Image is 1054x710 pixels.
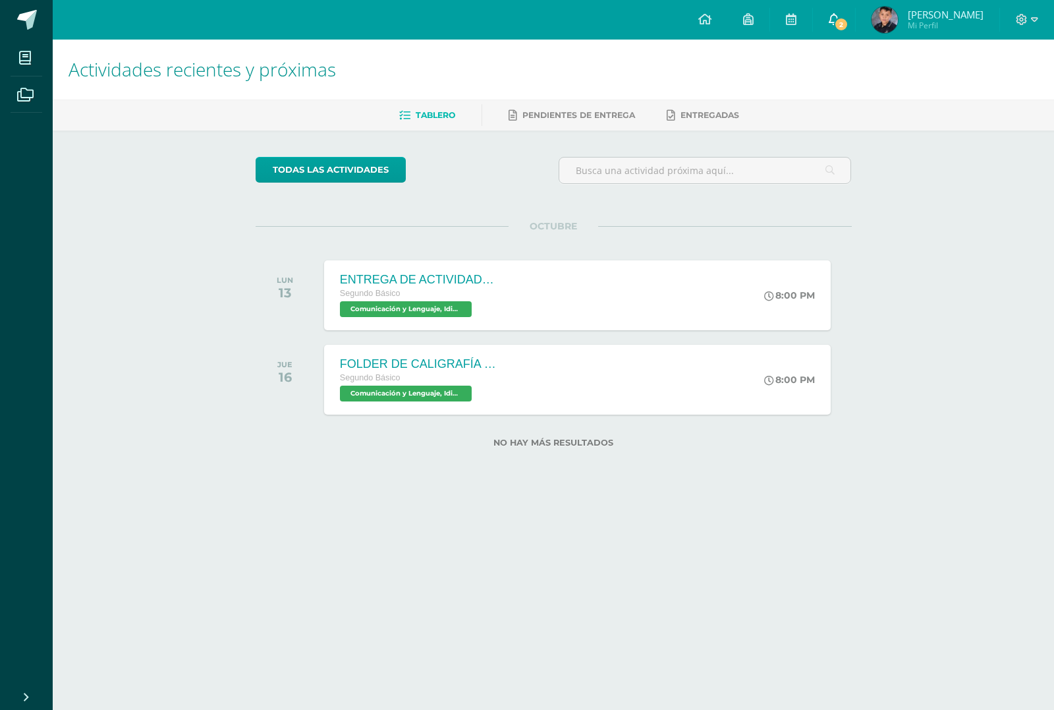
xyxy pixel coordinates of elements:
[399,105,455,126] a: Tablero
[256,157,406,183] a: todas las Actividades
[277,360,292,369] div: JUE
[509,105,635,126] a: Pendientes de entrega
[764,289,815,301] div: 8:00 PM
[908,8,984,21] span: [PERSON_NAME]
[872,7,898,33] img: 0f4de091fc87690f3dcf162de7a43b3f.png
[277,285,293,301] div: 13
[559,158,851,183] input: Busca una actividad próxima aquí...
[764,374,815,386] div: 8:00 PM
[340,386,472,401] span: Comunicación y Lenguaje, Idioma Español 'C'
[509,220,598,232] span: OCTUBRE
[340,373,401,382] span: Segundo Básico
[69,57,336,82] span: Actividades recientes y próximas
[680,110,739,120] span: Entregadas
[908,20,984,31] span: Mi Perfil
[522,110,635,120] span: Pendientes de entrega
[340,357,498,371] div: FOLDER DE CALIGRAFÍA COMPLETO
[277,276,293,285] div: LUN
[340,273,498,287] div: ENTREGA DE ACTIVIDADES DEL LIBRO DE LENGUAJE
[256,438,852,448] label: No hay más resultados
[340,301,472,317] span: Comunicación y Lenguaje, Idioma Español 'C'
[277,369,292,385] div: 16
[834,17,848,32] span: 2
[340,289,401,298] span: Segundo Básico
[667,105,739,126] a: Entregadas
[416,110,455,120] span: Tablero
